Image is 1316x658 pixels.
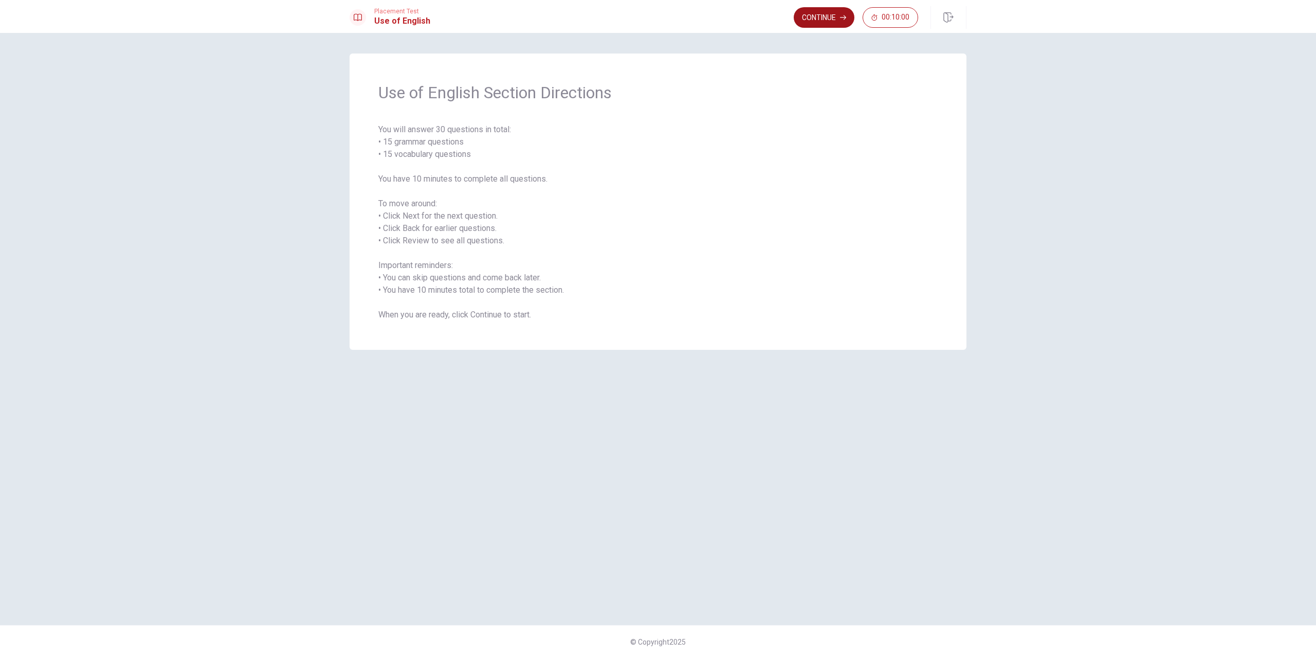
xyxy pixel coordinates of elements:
h1: Use of English [374,15,430,27]
button: 00:10:00 [863,7,918,28]
button: Continue [794,7,854,28]
span: You will answer 30 questions in total: • 15 grammar questions • 15 vocabulary questions You have ... [378,123,938,321]
span: 00:10:00 [882,13,909,22]
span: Use of English Section Directions [378,82,938,103]
span: © Copyright 2025 [630,638,686,646]
span: Placement Test [374,8,430,15]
